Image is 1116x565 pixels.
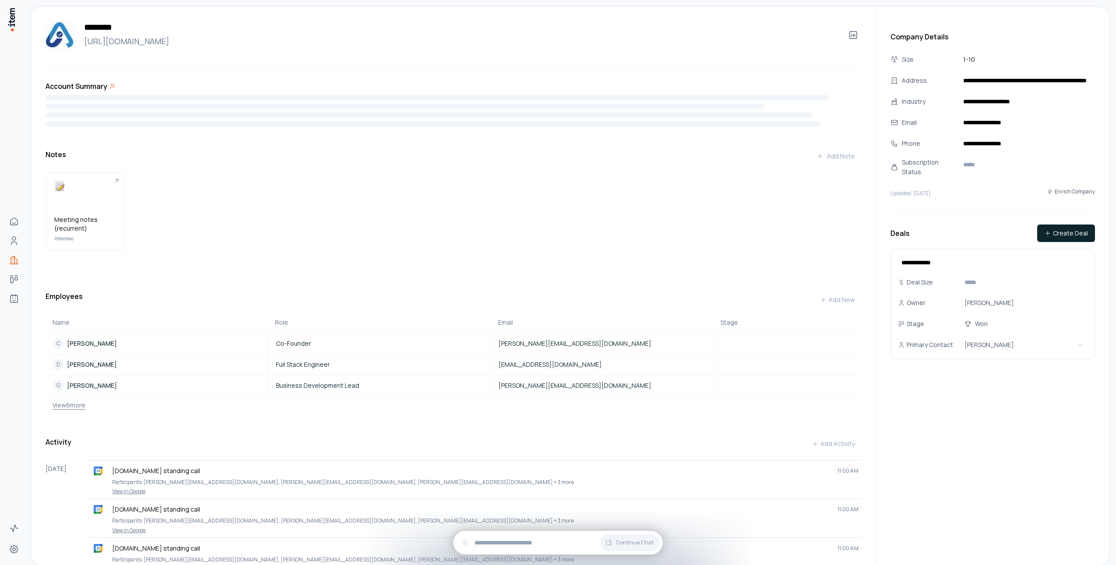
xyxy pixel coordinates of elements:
[498,318,706,327] div: Email
[112,555,858,564] p: Participants: [PERSON_NAME][EMAIL_ADDRESS][DOMAIN_NAME], [PERSON_NAME][EMAIL_ADDRESS][DOMAIN_NAME...
[112,505,830,514] p: [DOMAIN_NAME] standing call
[53,338,64,349] div: C
[5,251,23,269] a: Companies
[46,149,66,160] h3: Notes
[67,339,117,348] p: [PERSON_NAME]
[53,318,261,327] div: Name
[112,467,830,475] p: [DOMAIN_NAME] standing call
[94,505,102,514] img: gcal logo
[902,55,958,64] div: Size
[276,339,311,348] span: Co-Founder
[890,190,931,197] p: Updated: [DATE]
[269,360,437,369] a: Full Stack Engineer
[5,540,23,558] a: Settings
[1047,184,1095,200] button: Enrich Company
[907,298,925,307] p: Owner
[809,147,862,165] button: Add Note
[67,381,117,390] p: [PERSON_NAME]
[5,519,23,537] a: Activity
[112,516,858,525] p: Participants: [PERSON_NAME][EMAIL_ADDRESS][DOMAIN_NAME], [PERSON_NAME][EMAIL_ADDRESS][DOMAIN_NAME...
[53,359,64,370] div: D
[902,139,958,148] div: Phone
[491,381,660,390] a: [PERSON_NAME][EMAIL_ADDRESS][DOMAIN_NAME]
[890,32,1095,42] h3: Company Details
[5,232,23,249] a: People
[498,381,651,390] span: [PERSON_NAME][EMAIL_ADDRESS][DOMAIN_NAME]
[902,76,958,85] div: Address
[46,380,214,391] a: G[PERSON_NAME]
[902,118,958,127] div: Email
[46,21,74,49] img: Attenteo
[498,339,651,348] span: [PERSON_NAME][EMAIL_ADDRESS][DOMAIN_NAME]
[46,338,214,349] a: C[PERSON_NAME]
[94,544,102,553] img: gcal logo
[907,319,924,328] p: Stage
[276,381,359,390] span: Business Development Lead
[491,339,660,348] a: [PERSON_NAME][EMAIL_ADDRESS][DOMAIN_NAME]
[5,290,23,307] a: Agents
[112,544,830,553] p: [DOMAIN_NAME] standing call
[54,181,65,191] img: memo
[46,437,71,447] h3: Activity
[491,360,660,369] a: [EMAIL_ADDRESS][DOMAIN_NAME]
[1037,225,1095,242] button: Create Deal
[275,318,484,327] div: Role
[498,360,602,369] span: [EMAIL_ADDRESS][DOMAIN_NAME]
[46,359,214,370] a: D[PERSON_NAME]
[600,534,659,551] button: Continue Chat
[805,435,862,453] button: Add Activity
[269,381,437,390] a: Business Development Lead
[616,539,654,546] span: Continue Chat
[902,97,958,106] div: Industry
[46,397,85,414] button: View6more
[91,488,858,495] a: View in Google
[837,467,858,474] span: 11:00 AM
[94,467,102,475] img: gcal logo
[453,531,663,554] div: Continue Chat
[53,380,64,391] div: G
[813,291,862,309] button: Add New
[890,228,910,239] h3: Deals
[81,35,837,47] a: [URL][DOMAIN_NAME]
[907,340,953,349] p: Primary Contact
[54,235,117,242] span: Attenteo
[91,527,858,534] a: View in Google
[5,270,23,288] a: Deals
[816,152,855,161] div: Add Note
[46,291,83,309] h3: Employees
[902,158,958,177] div: Subscription Status
[837,545,858,552] span: 11:00 AM
[54,215,117,233] h5: Meeting notes (recurrent)
[46,81,107,91] h3: Account Summary
[112,478,858,487] p: Participants: [PERSON_NAME][EMAIL_ADDRESS][DOMAIN_NAME], [PERSON_NAME][EMAIL_ADDRESS][DOMAIN_NAME...
[720,318,855,327] div: Stage
[5,213,23,230] a: Home
[907,278,933,287] p: Deal Size
[7,7,16,32] img: Item Brain Logo
[67,360,117,369] p: [PERSON_NAME]
[837,506,858,513] span: 11:00 AM
[269,339,437,348] a: Co-Founder
[276,360,330,369] span: Full Stack Engineer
